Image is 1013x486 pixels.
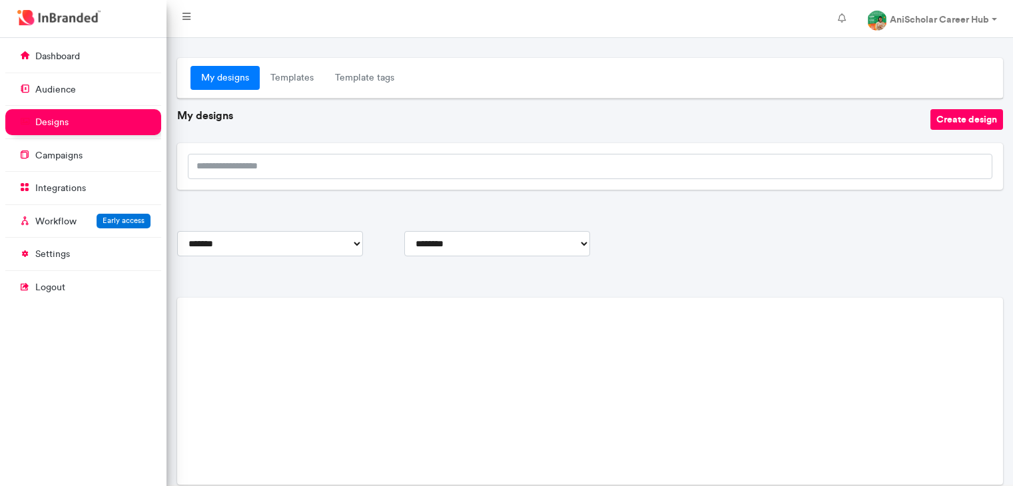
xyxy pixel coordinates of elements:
a: campaigns [5,142,161,168]
a: Template tags [324,66,405,90]
img: profile dp [867,11,887,31]
a: settings [5,241,161,266]
p: dashboard [35,50,80,63]
h6: My designs [177,109,930,122]
a: My designs [190,66,260,90]
a: designs [5,109,161,134]
p: audience [35,83,76,97]
a: dashboard [5,43,161,69]
p: campaigns [35,149,83,162]
a: AniScholar Career Hub [856,5,1008,32]
a: WorkflowEarly access [5,208,161,234]
button: Create design [930,109,1003,130]
span: Early access [103,216,145,225]
p: logout [35,281,65,294]
p: Workflow [35,215,77,228]
p: integrations [35,182,86,195]
a: audience [5,77,161,102]
strong: AniScholar Career Hub [890,13,989,25]
a: Templates [260,66,324,90]
a: integrations [5,175,161,200]
p: settings [35,248,70,261]
p: designs [35,116,69,129]
img: InBranded Logo [14,7,104,29]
